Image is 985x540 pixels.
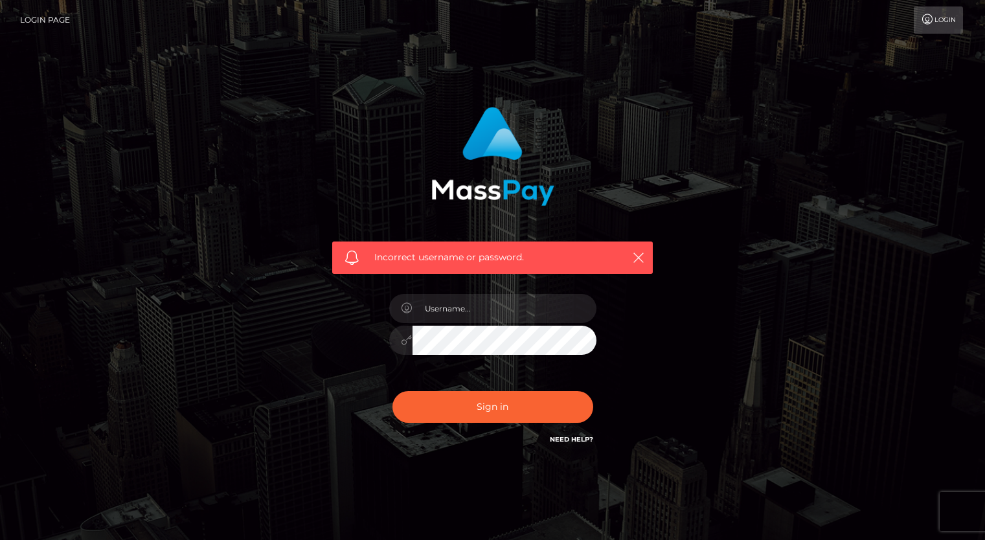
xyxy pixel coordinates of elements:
a: Login [914,6,963,34]
input: Username... [413,294,596,323]
a: Login Page [20,6,70,34]
img: MassPay Login [431,107,554,206]
span: Incorrect username or password. [374,251,611,264]
button: Sign in [392,391,593,423]
a: Need Help? [550,435,593,444]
